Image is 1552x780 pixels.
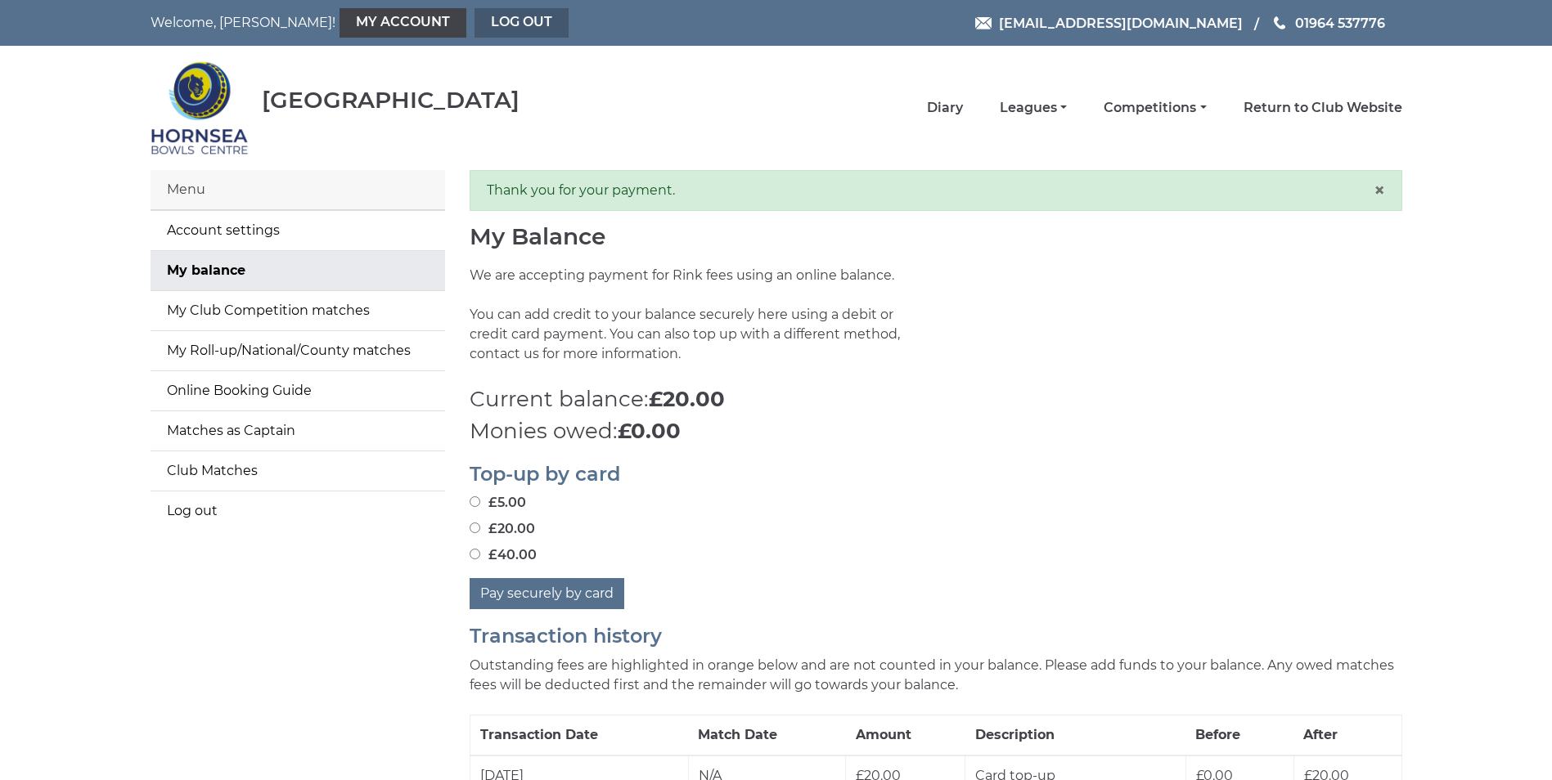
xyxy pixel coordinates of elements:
[470,170,1402,211] div: Thank you for your payment.
[975,13,1243,34] a: Email [EMAIL_ADDRESS][DOMAIN_NAME]
[927,99,963,117] a: Diary
[688,715,845,755] th: Match Date
[151,371,445,410] a: Online Booking Guide
[1374,178,1385,202] span: ×
[1271,13,1385,34] a: Phone us 01964 537776
[470,578,624,609] button: Pay securely by card
[470,522,480,533] input: £20.00
[151,291,445,330] a: My Club Competition matches
[470,625,1402,647] h2: Transaction history
[151,491,445,531] a: Log out
[470,519,535,539] label: £20.00
[470,715,688,755] th: Transaction Date
[470,464,1402,485] h2: Top-up by card
[151,451,445,491] a: Club Matches
[649,386,725,412] strong: £20.00
[1293,715,1401,755] th: After
[470,415,1402,447] p: Monies owed:
[151,331,445,370] a: My Roll-up/National/County matches
[151,251,445,290] a: My balance
[151,51,249,165] img: Hornsea Bowls Centre
[999,15,1243,30] span: [EMAIL_ADDRESS][DOMAIN_NAME]
[470,549,480,559] input: £40.00
[1185,715,1293,755] th: Before
[975,17,992,29] img: Email
[1244,99,1402,117] a: Return to Club Website
[1000,99,1067,117] a: Leagues
[470,545,537,565] label: £40.00
[262,87,520,113] div: [GEOGRAPHIC_DATA]
[846,715,965,755] th: Amount
[1374,181,1385,200] button: Close
[151,8,658,38] nav: Welcome, [PERSON_NAME]!
[470,224,1402,249] h1: My Balance
[151,211,445,250] a: Account settings
[340,8,466,38] a: My Account
[475,8,569,38] a: Log out
[1274,16,1285,29] img: Phone us
[470,496,480,507] input: £5.00
[470,383,1402,415] p: Current balance:
[470,656,1402,695] p: Outstanding fees are highlighted in orange below and are not counted in your balance. Please add ...
[470,266,924,383] p: We are accepting payment for Rink fees using an online balance. You can add credit to your balanc...
[151,411,445,451] a: Matches as Captain
[1104,99,1206,117] a: Competitions
[618,418,681,444] strong: £0.00
[965,715,1186,755] th: Description
[470,493,526,513] label: £5.00
[151,170,445,210] div: Menu
[1295,15,1385,30] span: 01964 537776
